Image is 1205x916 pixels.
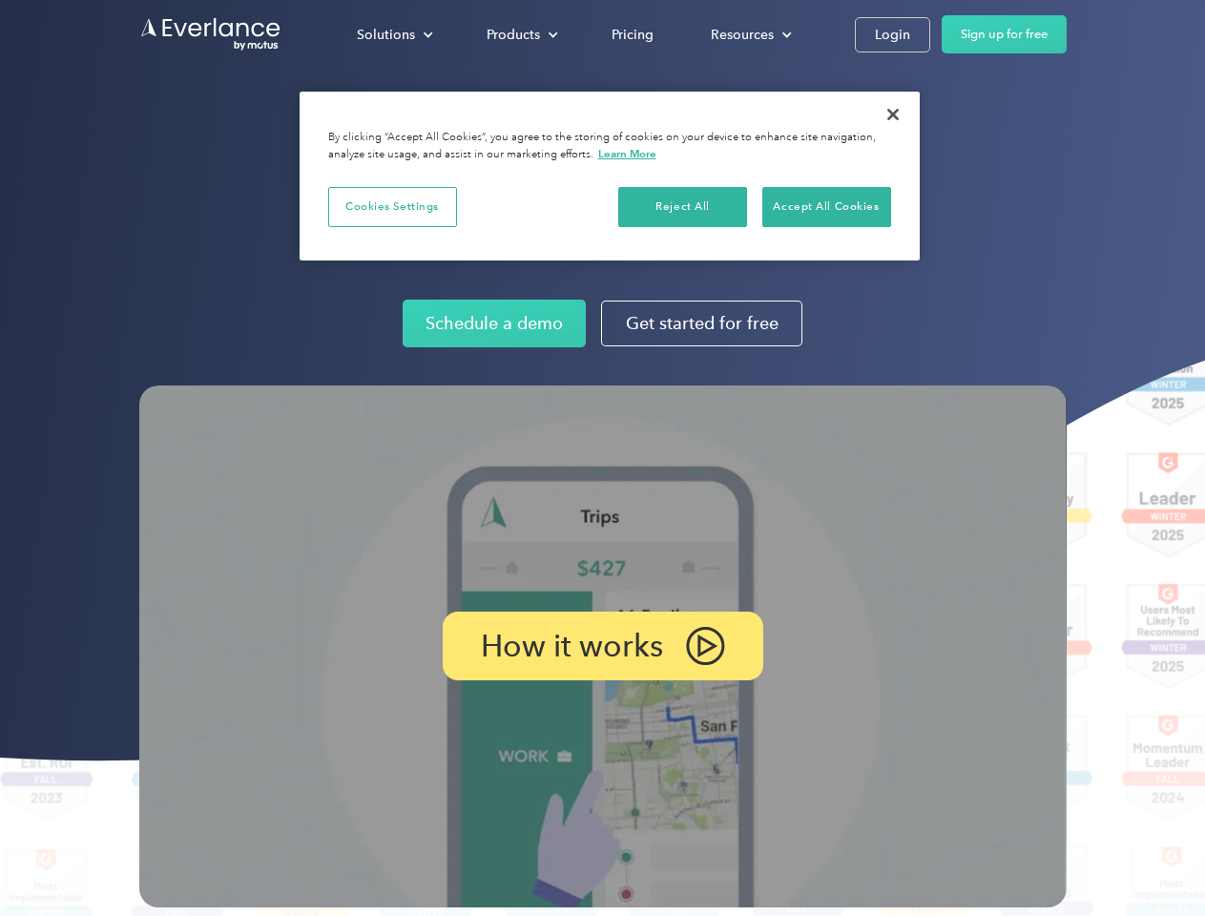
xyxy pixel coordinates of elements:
div: Cookie banner [300,92,920,260]
a: Login [855,17,930,52]
div: Login [875,23,910,47]
a: Get started for free [601,301,802,346]
button: Close [872,94,914,135]
div: By clicking “Accept All Cookies”, you agree to the storing of cookies on your device to enhance s... [328,130,891,163]
button: Reject All [618,187,747,227]
p: How it works [481,635,663,657]
button: Accept All Cookies [762,187,891,227]
a: Schedule a demo [403,300,586,347]
div: Resources [711,23,774,47]
div: Products [467,18,573,52]
a: Go to homepage [139,16,282,52]
div: Products [487,23,540,47]
input: Submit [140,114,237,154]
div: Resources [692,18,807,52]
a: Sign up for free [942,15,1067,53]
div: Solutions [357,23,415,47]
div: Pricing [612,23,654,47]
div: Privacy [300,92,920,260]
div: Solutions [338,18,448,52]
a: More information about your privacy, opens in a new tab [598,147,656,160]
a: Pricing [592,18,673,52]
button: Cookies Settings [328,187,457,227]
